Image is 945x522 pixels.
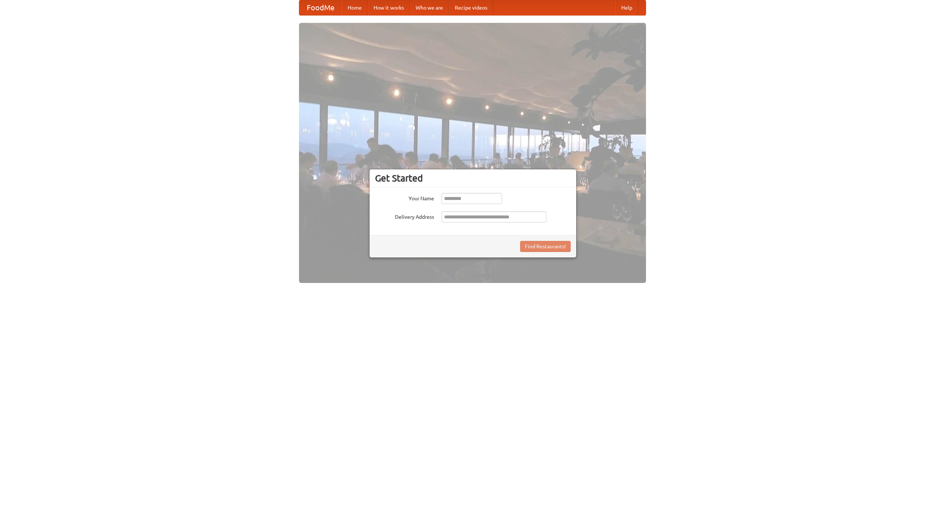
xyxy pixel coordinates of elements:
button: Find Restaurants! [520,241,571,252]
label: Your Name [375,193,434,202]
label: Delivery Address [375,211,434,221]
a: Who we are [410,0,449,15]
a: FoodMe [299,0,342,15]
h3: Get Started [375,173,571,184]
a: Home [342,0,368,15]
a: How it works [368,0,410,15]
a: Recipe videos [449,0,493,15]
a: Help [615,0,638,15]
